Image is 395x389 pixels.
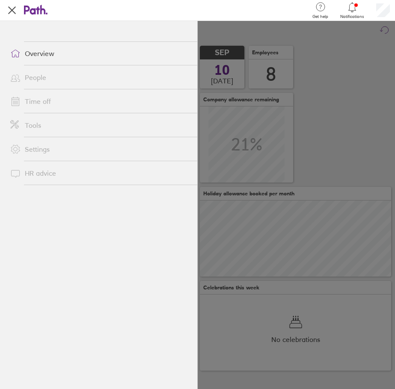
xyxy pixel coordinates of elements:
[312,14,328,19] span: Get help
[3,45,197,62] a: Overview
[340,14,364,19] span: Notifications
[340,1,364,19] a: Notifications
[3,165,197,182] a: HR advice
[3,141,197,158] a: Settings
[3,117,197,134] a: Tools
[3,69,197,86] a: People
[3,93,197,110] a: Time off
